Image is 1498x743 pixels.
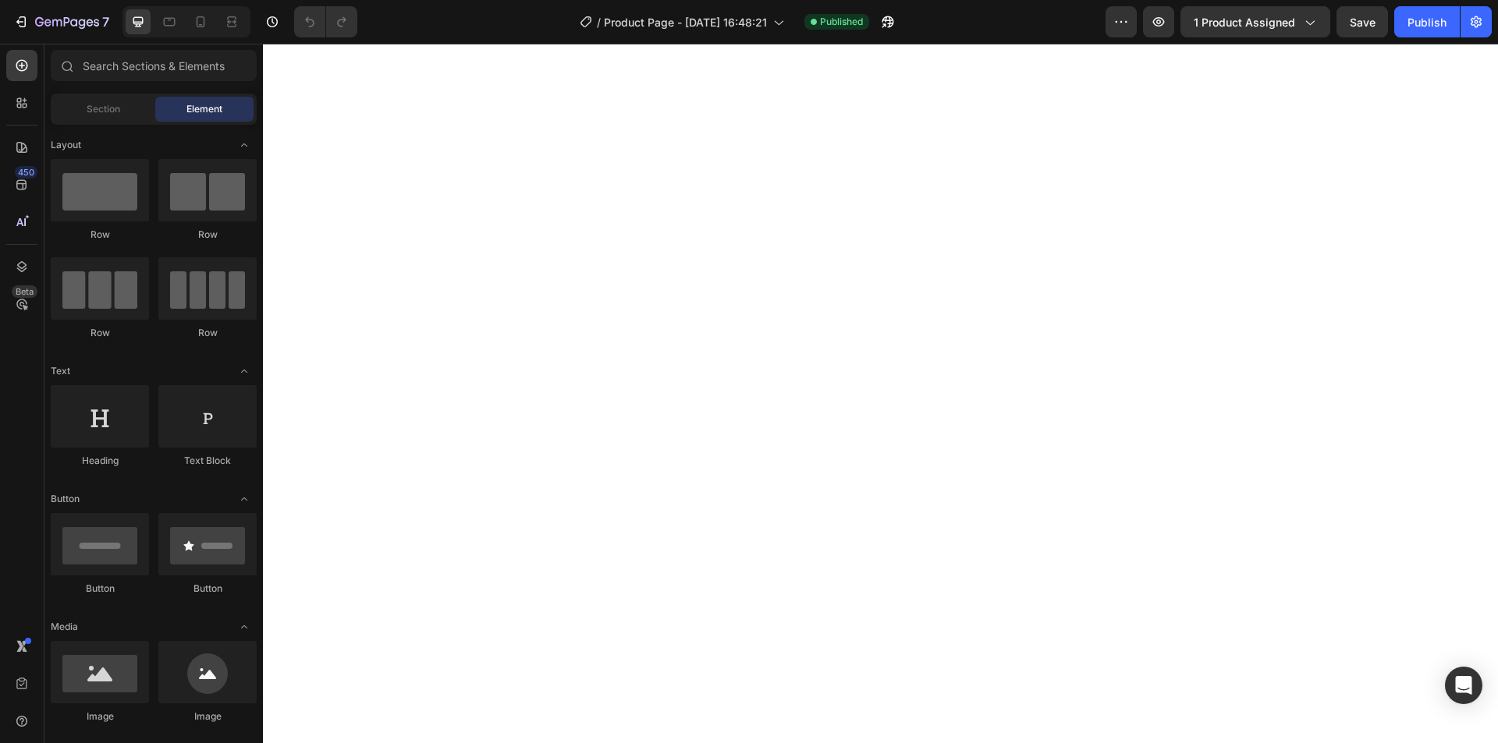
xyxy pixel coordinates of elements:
[1350,16,1376,29] span: Save
[1180,6,1330,37] button: 1 product assigned
[51,492,80,506] span: Button
[1445,667,1482,704] div: Open Intercom Messenger
[1194,14,1295,30] span: 1 product assigned
[51,620,78,634] span: Media
[597,14,601,30] span: /
[51,364,70,378] span: Text
[232,486,257,511] span: Toggle open
[51,454,149,468] div: Heading
[1394,6,1460,37] button: Publish
[158,709,257,724] div: Image
[102,12,109,31] p: 7
[232,359,257,384] span: Toggle open
[51,582,149,596] div: Button
[15,166,37,179] div: 450
[820,15,863,29] span: Published
[12,285,37,298] div: Beta
[1336,6,1388,37] button: Save
[186,102,222,116] span: Element
[158,454,257,468] div: Text Block
[6,6,116,37] button: 7
[294,6,357,37] div: Undo/Redo
[158,228,257,242] div: Row
[232,614,257,639] span: Toggle open
[51,326,149,340] div: Row
[1407,14,1447,30] div: Publish
[87,102,120,116] span: Section
[604,14,767,30] span: Product Page - [DATE] 16:48:21
[51,228,149,242] div: Row
[232,133,257,157] span: Toggle open
[51,709,149,724] div: Image
[51,138,81,152] span: Layout
[263,44,1498,743] iframe: Design area
[158,582,257,596] div: Button
[158,326,257,340] div: Row
[51,50,257,81] input: Search Sections & Elements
